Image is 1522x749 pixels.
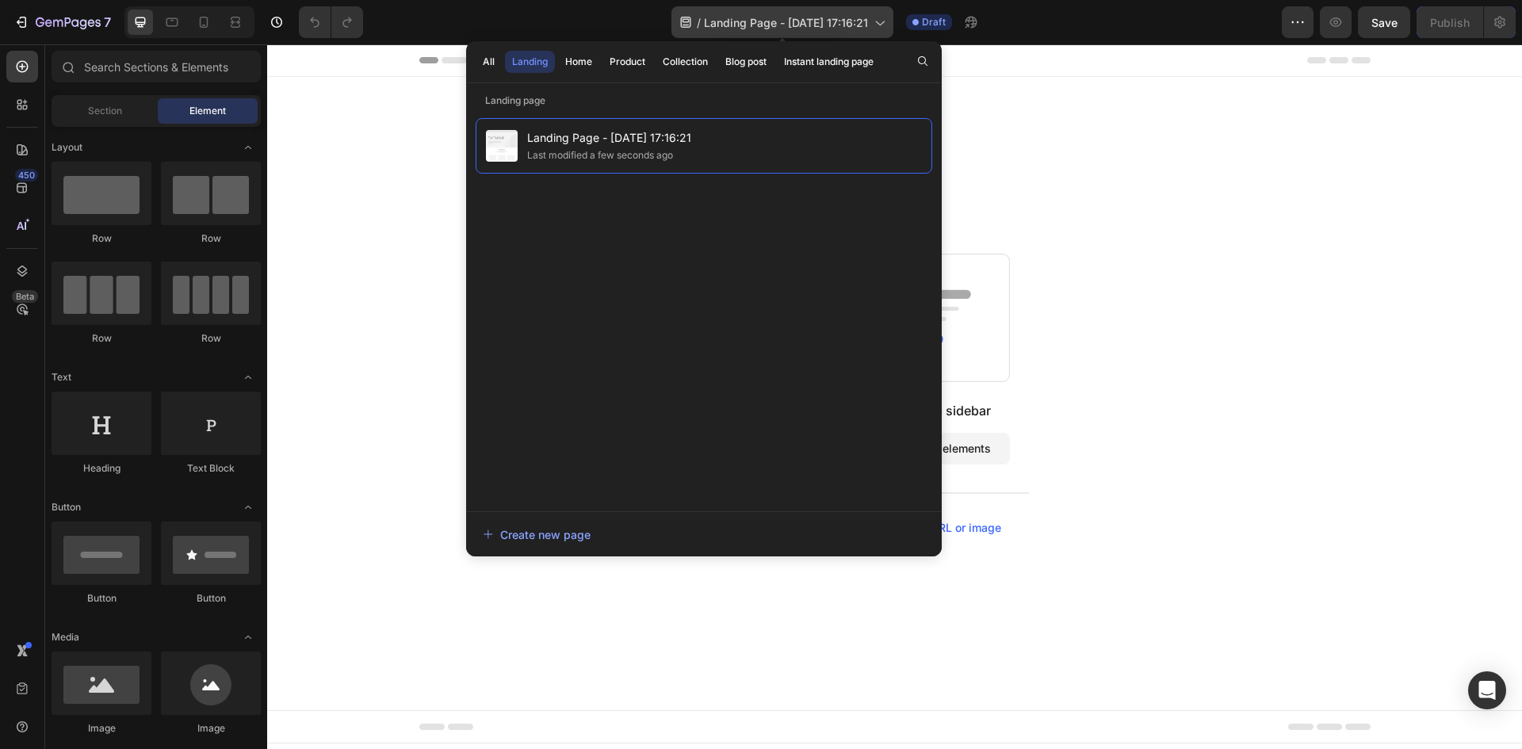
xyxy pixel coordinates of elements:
[513,388,621,420] button: Add sections
[161,721,261,736] div: Image
[52,591,151,606] div: Button
[161,231,261,246] div: Row
[784,55,874,69] div: Instant landing page
[235,365,261,390] span: Toggle open
[161,331,261,346] div: Row
[1358,6,1410,38] button: Save
[15,169,38,182] div: 450
[52,51,261,82] input: Search Sections & Elements
[267,44,1522,749] iframe: Design area
[777,51,881,73] button: Instant landing page
[52,721,151,736] div: Image
[104,13,111,32] p: 7
[299,6,363,38] div: Undo/Redo
[482,518,926,550] button: Create new page
[161,461,261,476] div: Text Block
[521,477,734,490] div: Start with Generating from URL or image
[1371,16,1398,29] span: Save
[512,55,548,69] div: Landing
[52,140,82,155] span: Layout
[610,55,645,69] div: Product
[505,51,555,73] button: Landing
[527,128,691,147] span: Landing Page - [DATE] 17:16:21
[1417,6,1483,38] button: Publish
[235,625,261,650] span: Toggle open
[697,14,701,31] span: /
[704,14,868,31] span: Landing Page - [DATE] 17:16:21
[476,51,502,73] button: All
[52,231,151,246] div: Row
[52,461,151,476] div: Heading
[656,51,715,73] button: Collection
[235,495,261,520] span: Toggle open
[52,370,71,384] span: Text
[189,104,226,118] span: Element
[483,526,591,543] div: Create new page
[1430,14,1470,31] div: Publish
[235,135,261,160] span: Toggle open
[161,591,261,606] div: Button
[718,51,774,73] button: Blog post
[725,55,767,69] div: Blog post
[565,55,592,69] div: Home
[558,51,599,73] button: Home
[922,15,946,29] span: Draft
[532,357,724,376] div: Start with Sections from sidebar
[12,290,38,303] div: Beta
[602,51,652,73] button: Product
[663,55,708,69] div: Collection
[6,6,118,38] button: 7
[631,388,743,420] button: Add elements
[466,93,942,109] p: Landing page
[1468,671,1506,709] div: Open Intercom Messenger
[52,331,151,346] div: Row
[52,630,79,644] span: Media
[88,104,122,118] span: Section
[483,55,495,69] div: All
[52,500,81,514] span: Button
[527,147,673,163] div: Last modified a few seconds ago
